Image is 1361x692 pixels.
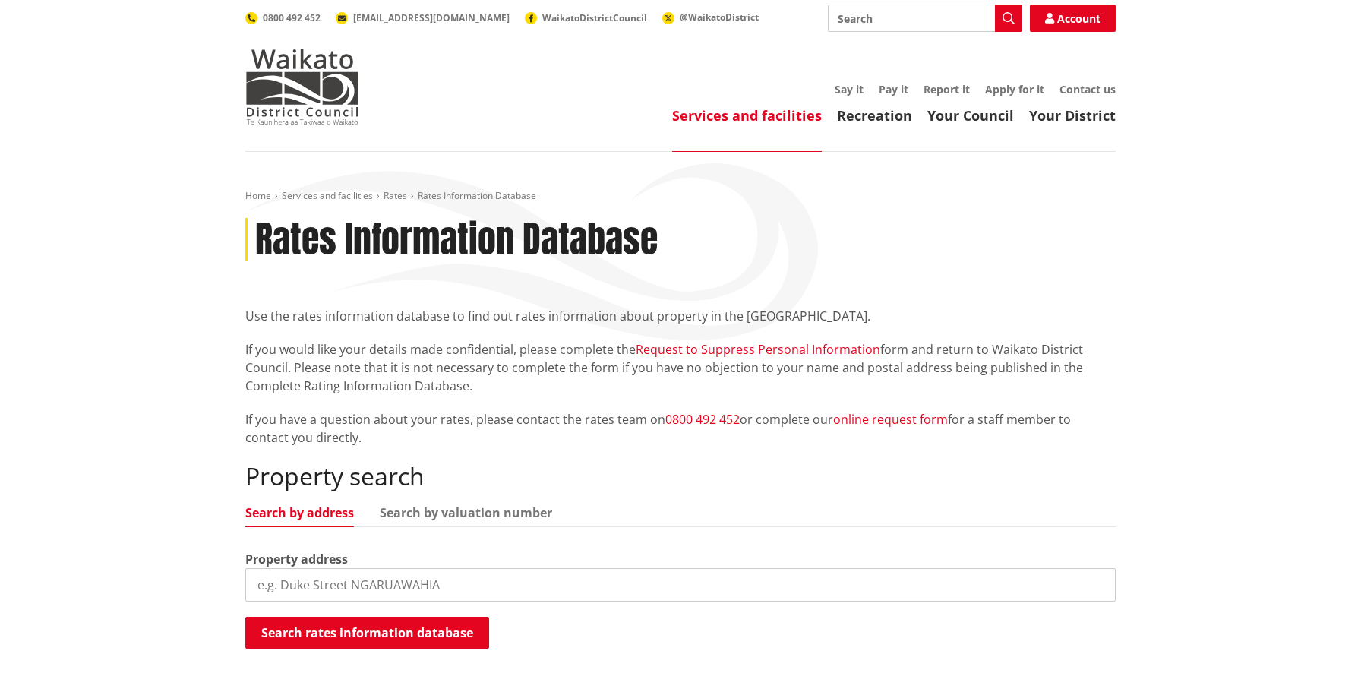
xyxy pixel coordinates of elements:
[245,49,359,125] img: Waikato District Council - Te Kaunihera aa Takiwaa o Waikato
[680,11,759,24] span: @WaikatoDistrict
[282,189,373,202] a: Services and facilities
[245,617,489,649] button: Search rates information database
[245,550,348,568] label: Property address
[245,568,1116,602] input: e.g. Duke Street NGARUAWAHIA
[245,462,1116,491] h2: Property search
[1030,5,1116,32] a: Account
[245,340,1116,395] p: If you would like your details made confidential, please complete the form and return to Waikato ...
[672,106,822,125] a: Services and facilities
[879,82,908,96] a: Pay it
[662,11,759,24] a: @WaikatoDistrict
[245,11,321,24] a: 0800 492 452
[542,11,647,24] span: WaikatoDistrictCouncil
[245,307,1116,325] p: Use the rates information database to find out rates information about property in the [GEOGRAPHI...
[353,11,510,24] span: [EMAIL_ADDRESS][DOMAIN_NAME]
[380,507,552,519] a: Search by valuation number
[384,189,407,202] a: Rates
[255,218,658,262] h1: Rates Information Database
[636,341,880,358] a: Request to Suppress Personal Information
[418,189,536,202] span: Rates Information Database
[1029,106,1116,125] a: Your District
[665,411,740,428] a: 0800 492 452
[1059,82,1116,96] a: Contact us
[833,411,948,428] a: online request form
[245,507,354,519] a: Search by address
[924,82,970,96] a: Report it
[525,11,647,24] a: WaikatoDistrictCouncil
[835,82,864,96] a: Say it
[245,410,1116,447] p: If you have a question about your rates, please contact the rates team on or complete our for a s...
[985,82,1044,96] a: Apply for it
[837,106,912,125] a: Recreation
[336,11,510,24] a: [EMAIL_ADDRESS][DOMAIN_NAME]
[828,5,1022,32] input: Search input
[245,189,271,202] a: Home
[263,11,321,24] span: 0800 492 452
[245,190,1116,203] nav: breadcrumb
[927,106,1014,125] a: Your Council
